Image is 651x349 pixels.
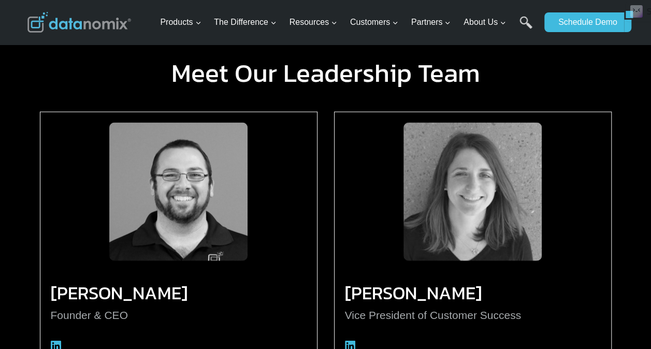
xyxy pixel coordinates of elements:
[290,16,337,29] span: Resources
[464,16,506,29] span: About Us
[544,12,624,32] a: Schedule Demo
[214,16,277,29] span: The Difference
[160,16,201,29] span: Products
[27,60,624,86] h1: Meet Our Leadership Team
[350,16,398,29] span: Customers
[519,16,532,39] a: Search
[411,16,451,29] span: Partners
[345,288,601,298] h3: [PERSON_NAME]
[156,6,539,39] nav: Primary Navigation
[345,307,601,324] p: Vice President of Customer Success
[51,307,307,324] p: Founder & CEO
[27,12,131,33] img: Datanomix
[51,288,307,298] h3: [PERSON_NAME]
